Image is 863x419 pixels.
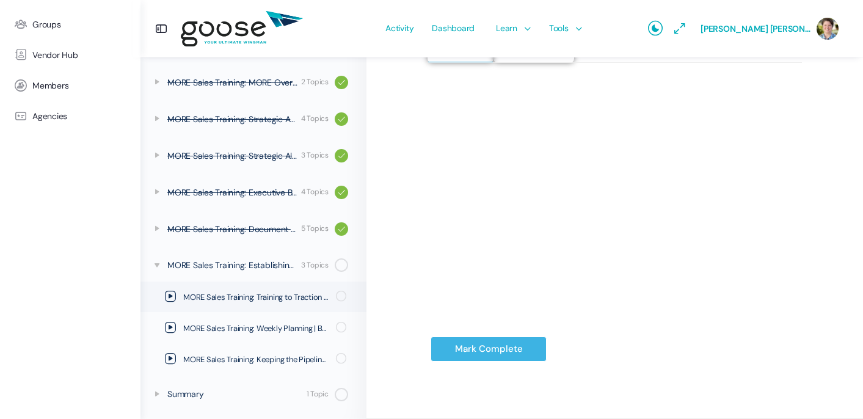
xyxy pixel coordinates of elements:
[140,103,366,136] a: MORE Sales Training: Strategic Analysis 4 Topics
[32,50,78,60] span: Vendor Hub
[32,111,67,122] span: Agencies
[140,378,366,410] a: Summary 1 Topic
[167,222,297,236] div: MORE Sales Training: Document Workshop / Putting It To Work For You
[140,139,366,172] a: MORE Sales Training: Strategic Alignment Plan 3 Topics
[140,344,366,374] a: MORE Sales Training: Keeping the Pipeline Flowing
[301,260,329,271] div: 3 Topics
[167,76,297,89] div: MORE Sales Training: MORE Overview
[428,82,802,293] iframe: To enrich screen reader interactions, please activate Accessibility in Grammarly extension settings
[167,186,297,199] div: MORE Sales Training: Executive Briefing
[6,101,134,131] a: Agencies
[32,81,68,91] span: Members
[301,76,329,88] div: 2 Topics
[140,176,366,209] a: MORE Sales Training: Executive Briefing 4 Topics
[167,258,297,272] div: MORE Sales Training: Establishing Healthy Habits
[140,213,366,246] a: MORE Sales Training: Document Workshop / Putting It To Work For You 5 Topics
[301,113,329,125] div: 4 Topics
[32,20,61,30] span: Groups
[301,150,329,161] div: 3 Topics
[802,360,863,419] iframe: Chat Widget
[167,387,303,401] div: Summary
[183,291,328,304] span: MORE Sales Training: Training to Traction | Next 90 Days
[6,40,134,70] a: Vendor Hub
[167,112,297,126] div: MORE Sales Training: Strategic Analysis
[307,388,329,400] div: 1 Topic
[140,282,366,312] a: MORE Sales Training: Training to Traction | Next 90 Days
[183,322,328,335] span: MORE Sales Training: Weekly Planning | Blocking Time
[6,9,134,40] a: Groups
[301,223,329,235] div: 5 Topics
[701,23,810,34] span: [PERSON_NAME] [PERSON_NAME]
[431,337,547,362] input: Mark Complete
[140,313,366,343] a: MORE Sales Training: Weekly Planning | Blocking Time
[167,149,297,162] div: MORE Sales Training: Strategic Alignment Plan
[301,186,329,198] div: 4 Topics
[140,66,366,99] a: MORE Sales Training: MORE Overview 2 Topics
[183,354,328,366] span: MORE Sales Training: Keeping the Pipeline Flowing
[6,70,134,101] a: Members
[140,249,366,281] a: MORE Sales Training: Establishing Healthy Habits 3 Topics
